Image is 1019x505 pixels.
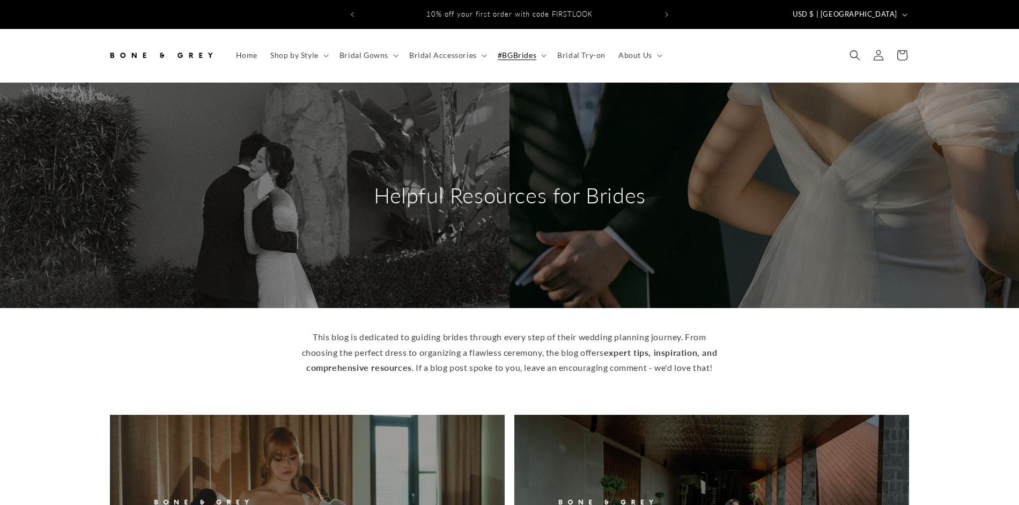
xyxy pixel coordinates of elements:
span: #BGBrides [498,50,536,60]
span: 10% off your first order with code FIRSTLOOK [426,10,593,18]
a: Home [230,44,264,67]
span: USD $ | [GEOGRAPHIC_DATA] [793,9,897,20]
img: Bone and Grey Bridal [107,43,215,67]
summary: Search [843,43,867,67]
span: Home [236,50,257,60]
span: Bridal Try-on [557,50,606,60]
span: Shop by Style [270,50,319,60]
span: Bridal Gowns [339,50,388,60]
button: Previous announcement [341,4,364,25]
span: About Us [618,50,652,60]
summary: About Us [612,44,667,67]
a: Bridal Try-on [551,44,612,67]
p: This blog is dedicated to guiding brides through every step of their wedding planning journey. Fr... [300,330,719,376]
button: Next announcement [655,4,678,25]
summary: #BGBrides [491,44,551,67]
summary: Bridal Gowns [333,44,403,67]
span: Bridal Accessories [409,50,477,60]
a: Bone and Grey Bridal [104,40,219,71]
summary: Shop by Style [264,44,333,67]
h2: Helpful Resources for Brides [374,181,646,209]
button: USD $ | [GEOGRAPHIC_DATA] [786,4,912,25]
summary: Bridal Accessories [403,44,491,67]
